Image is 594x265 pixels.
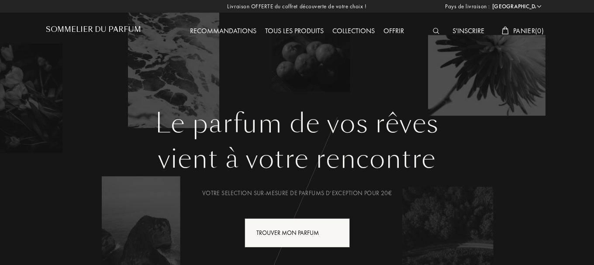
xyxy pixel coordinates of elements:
div: vient à votre rencontre [52,139,542,179]
a: Sommelier du Parfum [46,25,141,37]
span: Panier ( 0 ) [513,26,544,35]
a: Trouver mon parfumanimation [238,218,356,248]
div: Recommandations [186,26,261,37]
a: Tous les produits [261,26,328,35]
h1: Le parfum de vos rêves [52,108,542,139]
div: S'inscrire [448,26,489,37]
div: Collections [328,26,379,37]
a: S'inscrire [448,26,489,35]
h1: Sommelier du Parfum [46,25,141,34]
img: cart_white.svg [502,27,509,34]
span: Pays de livraison : [445,2,490,11]
div: animation [328,224,346,241]
div: Trouver mon parfum [245,218,350,248]
a: Collections [328,26,379,35]
a: Recommandations [186,26,261,35]
a: Offrir [379,26,408,35]
div: Votre selection sur-mesure de parfums d’exception pour 20€ [52,189,542,198]
div: Offrir [379,26,408,37]
img: search_icn_white.svg [433,28,439,34]
div: Tous les produits [261,26,328,37]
